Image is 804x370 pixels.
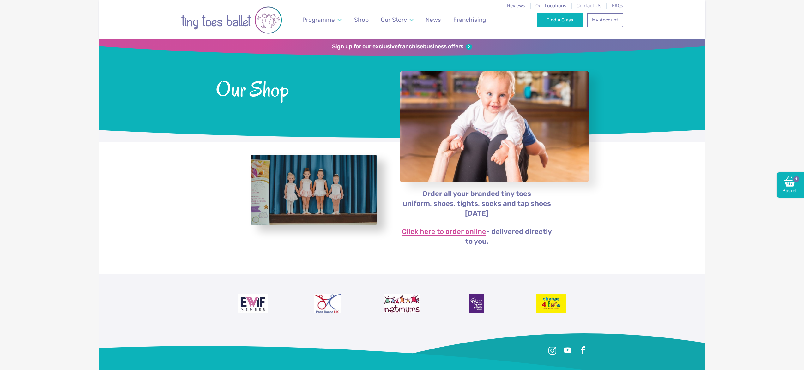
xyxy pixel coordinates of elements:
[314,294,341,313] img: Para Dance UK
[587,13,623,27] a: My Account
[400,227,554,247] p: - delivered directly to you.
[238,294,268,313] img: Encouraging Women Into Franchising
[332,43,472,50] a: Sign up for our exclusivefranchisebusiness offers
[299,12,344,27] a: Programme
[302,16,335,23] span: Programme
[577,3,601,9] a: Contact Us
[562,345,573,356] a: Youtube
[181,4,282,36] img: tiny toes ballet
[577,345,589,356] a: Facebook
[354,16,369,23] span: Shop
[398,43,423,50] strong: franchise
[378,12,416,27] a: Our Story
[450,12,489,27] a: Franchising
[537,13,583,27] a: Find a Class
[423,12,444,27] a: News
[400,189,554,218] p: Order all your branded tiny toes uniform, shoes, tights, socks and tap shoes [DATE]
[381,16,407,23] span: Our Story
[402,228,486,236] a: Click here to order online
[351,12,372,27] a: Shop
[251,155,377,226] a: View full-size image
[612,3,623,9] a: FAQs
[453,16,486,23] span: Franchising
[535,3,566,9] a: Our Locations
[426,16,441,23] span: News
[216,75,384,101] span: Our Shop
[507,3,525,9] a: Reviews
[547,345,558,356] a: Instagram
